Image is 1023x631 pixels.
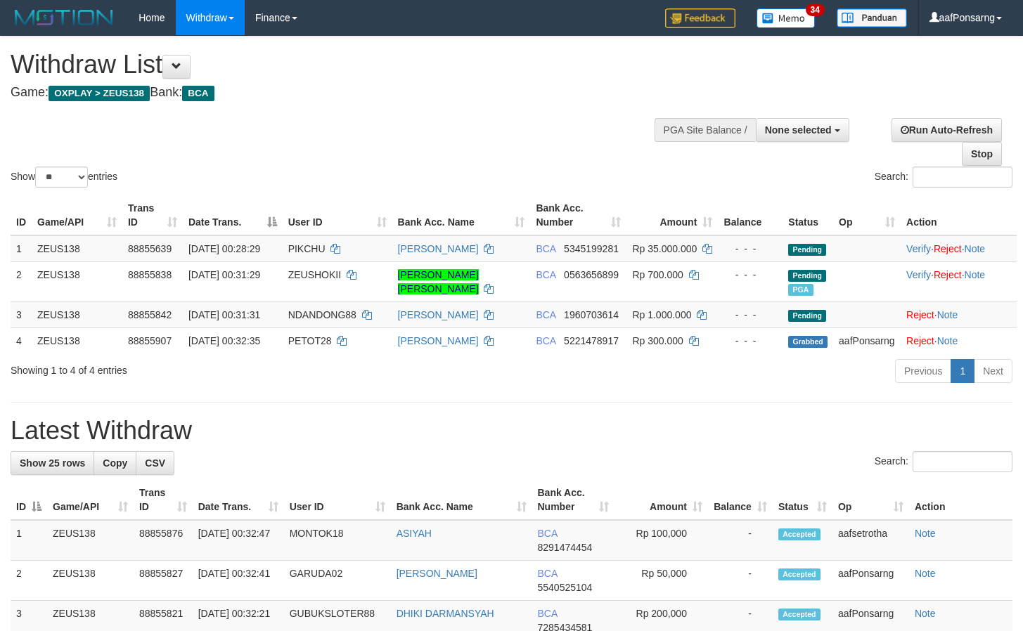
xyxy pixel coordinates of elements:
th: ID [11,195,32,235]
th: Date Trans.: activate to sort column descending [183,195,283,235]
th: Bank Acc. Number: activate to sort column ascending [532,480,615,520]
span: [DATE] 00:31:29 [188,269,260,280]
td: ZEUS138 [47,520,134,561]
span: BCA [538,608,558,619]
div: - - - [723,268,777,282]
a: Verify [906,269,931,280]
td: ZEUS138 [32,235,122,262]
input: Search: [913,167,1012,188]
a: Note [965,269,986,280]
td: 88855827 [134,561,193,601]
td: GARUDA02 [284,561,391,601]
div: - - - [723,334,777,348]
span: Accepted [778,568,821,580]
th: User ID: activate to sort column ascending [283,195,392,235]
a: Next [974,359,1012,383]
span: Rp 1.000.000 [632,309,691,320]
a: [PERSON_NAME] [PERSON_NAME] [398,269,479,294]
span: NDANDONG88 [288,309,356,320]
th: Trans ID: activate to sort column ascending [122,195,183,235]
span: [DATE] 00:32:35 [188,335,260,346]
span: BCA [536,269,555,280]
span: Copy 1960703614 to clipboard [564,309,619,320]
a: Reject [906,335,934,346]
th: User ID: activate to sort column ascending [284,480,391,520]
td: ZEUS138 [32,327,122,353]
th: Op: activate to sort column ascending [833,195,901,235]
h1: Latest Withdraw [11,417,1012,445]
a: Verify [906,243,931,254]
span: BCA [182,86,214,101]
td: · [901,327,1017,353]
td: · · [901,261,1017,301]
span: CSV [145,457,165,469]
div: - - - [723,242,777,256]
label: Search: [875,451,1012,472]
a: Note [965,243,986,254]
th: Status: activate to sort column ascending [773,480,832,520]
a: Note [915,608,936,619]
span: ZEUSHOKII [288,269,341,280]
span: Accepted [778,609,821,620]
th: ID: activate to sort column descending [11,480,47,520]
a: Note [915,568,936,579]
td: [DATE] 00:32:41 [193,561,284,601]
th: Action [901,195,1017,235]
th: Amount: activate to sort column ascending [615,480,708,520]
th: Game/API: activate to sort column ascending [32,195,122,235]
span: PIKCHU [288,243,326,254]
td: 88855876 [134,520,193,561]
span: Copy [103,457,127,469]
a: [PERSON_NAME] [398,243,479,254]
td: ZEUS138 [32,301,122,327]
span: Rp 700.000 [632,269,683,280]
td: aafPonsarng [833,327,901,353]
a: CSV [136,451,174,475]
span: Rp 35.000.000 [632,243,697,254]
a: Show 25 rows [11,451,94,475]
a: [PERSON_NAME] [398,309,479,320]
span: OXPLAY > ZEUS138 [49,86,150,101]
span: 34 [806,4,825,16]
td: 3 [11,301,32,327]
a: Run Auto-Refresh [892,118,1002,142]
td: 2 [11,261,32,301]
td: aafsetrotha [832,520,909,561]
h1: Withdraw List [11,51,668,79]
select: Showentries [35,167,88,188]
td: 2 [11,561,47,601]
a: Note [915,528,936,539]
span: BCA [538,528,558,539]
th: Balance: activate to sort column ascending [708,480,773,520]
td: 1 [11,235,32,262]
td: [DATE] 00:32:47 [193,520,284,561]
a: ASIYAH [397,528,432,539]
th: Trans ID: activate to sort column ascending [134,480,193,520]
div: - - - [723,308,777,322]
td: - [708,520,773,561]
a: Stop [962,142,1002,166]
a: Reject [934,269,962,280]
a: [PERSON_NAME] [397,568,477,579]
span: Rp 300.000 [632,335,683,346]
span: 88855907 [128,335,172,346]
td: ZEUS138 [32,261,122,301]
td: 4 [11,327,32,353]
td: · · [901,235,1017,262]
span: [DATE] 00:31:31 [188,309,260,320]
a: Reject [906,309,934,320]
th: Status [783,195,833,235]
label: Show entries [11,167,117,188]
span: Marked by aafsreyleap [788,284,813,296]
div: Showing 1 to 4 of 4 entries [11,358,416,377]
span: Pending [788,270,826,282]
span: 88855639 [128,243,172,254]
span: Accepted [778,528,821,540]
td: MONTOK18 [284,520,391,561]
th: Op: activate to sort column ascending [832,480,909,520]
span: None selected [765,124,832,136]
a: Previous [895,359,951,383]
a: 1 [951,359,974,383]
input: Search: [913,451,1012,472]
a: Note [937,335,958,346]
